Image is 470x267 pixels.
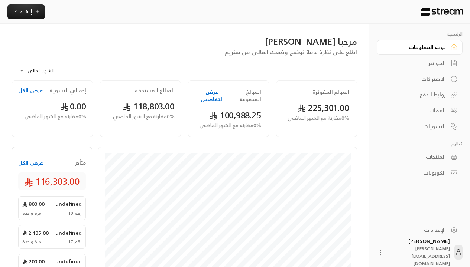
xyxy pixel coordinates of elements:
div: [PERSON_NAME] [389,237,450,267]
p: كتالوج [377,141,463,147]
span: متأخر [75,159,86,167]
span: 225,301.00 [297,100,349,115]
span: 0.00 [60,99,87,114]
button: عرض الكل [18,87,43,94]
div: الإعدادات [386,226,446,234]
span: رقم 17 [68,239,82,245]
a: الكوبونات [377,166,463,180]
div: روابط الدفع [386,91,446,98]
span: 118,803.00 [123,99,175,114]
a: العملاء [377,103,463,118]
div: المنتجات [386,153,446,161]
span: رقم 10 [68,210,82,216]
span: مرة واحدة [22,239,41,245]
span: 0 % مقارنة مع الشهر الماضي [288,114,349,122]
div: الفواتير [386,59,446,67]
a: الإعدادات [377,222,463,237]
button: عرض التفاصيل [196,88,228,103]
div: التسويات [386,123,446,130]
a: روابط الدفع [377,88,463,102]
h2: إجمالي التسوية [49,87,86,94]
h2: المبالغ المفوترة [312,88,349,96]
div: الكوبونات [386,169,446,177]
a: المنتجات [377,150,463,164]
span: إنشاء [20,7,32,16]
button: إنشاء [7,4,45,19]
div: العملاء [386,107,446,114]
span: 0 % مقارنة مع الشهر الماضي [200,122,261,129]
div: الاشتراكات [386,75,446,83]
span: undefined [55,258,82,265]
span: 800.00 [22,200,45,208]
span: undefined [55,200,82,208]
span: 116,303.00 [24,175,80,187]
button: عرض الكل [18,159,43,167]
div: لوحة المعلومات [386,43,446,51]
span: 0 % مقارنة مع الشهر الماضي [25,113,86,121]
span: undefined [55,229,82,237]
p: الرئيسية [377,31,463,37]
div: الشهر الحالي [16,61,71,80]
span: 200.00 [22,258,45,265]
span: 100,988.25 [209,108,261,123]
span: اطلع على نظرة عامة توضح وضعك المالي من ستريم [224,47,357,57]
a: الفواتير [377,56,463,70]
span: 2,135.00 [22,229,49,237]
h2: المبالغ المستحقة [135,87,175,94]
img: Logo [421,8,464,16]
span: 0 % مقارنة مع الشهر الماضي [113,113,175,121]
span: مرة واحدة [22,210,41,216]
a: التسويات [377,119,463,133]
div: مرحبًا [PERSON_NAME] [12,36,357,47]
a: الاشتراكات [377,72,463,86]
a: لوحة المعلومات [377,40,463,55]
h2: المبالغ المدفوعة [228,88,261,103]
